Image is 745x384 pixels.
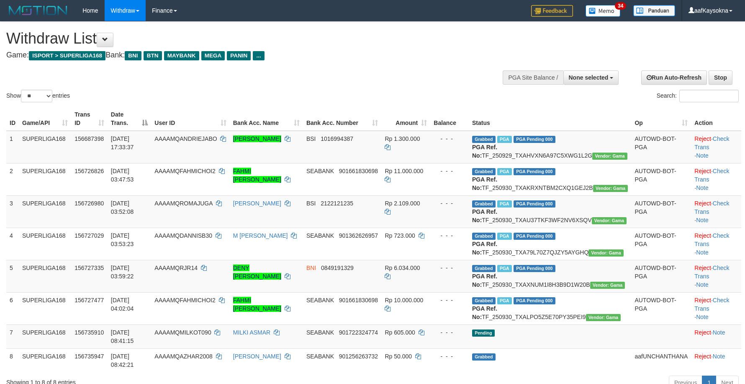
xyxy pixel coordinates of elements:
td: 6 [6,292,19,324]
span: 156735947 [74,353,104,360]
span: Vendor URL: https://trx31.1velocity.biz [590,282,625,289]
span: [DATE] 03:47:53 [111,168,134,183]
td: TF_250930_TXALPO5Z5E70PY35PEI9 [469,292,631,324]
td: AUTOWD-BOT-PGA [631,228,691,260]
a: Check Trans [694,200,729,215]
a: Check Trans [694,232,729,247]
td: · · [691,292,741,324]
a: Reject [694,168,711,174]
a: Note [696,217,709,223]
td: TF_250929_TXAHVXN6A97C5XWG1L2G [469,131,631,163]
a: Note [713,353,725,360]
a: Note [696,249,709,256]
span: AAAAMQFAHMICHOI2 [154,168,215,174]
th: Action [691,107,741,131]
td: · · [691,228,741,260]
th: Bank Acc. Name: activate to sort column ascending [230,107,303,131]
td: 3 [6,195,19,228]
span: Marked by aafromsomean [497,200,512,208]
span: SEABANK [306,329,334,336]
div: - - - [434,167,465,175]
a: Stop [709,70,732,85]
span: Grabbed [472,353,496,361]
span: [DATE] 08:42:21 [111,353,134,368]
div: - - - [434,199,465,208]
td: · · [691,131,741,163]
span: AAAAMQANDRIEJABO [154,135,217,142]
span: PGA Pending [514,233,555,240]
span: 34 [615,2,626,10]
span: Copy 0849191329 to clipboard [321,265,354,271]
th: Balance [430,107,469,131]
th: Date Trans.: activate to sort column descending [108,107,151,131]
div: - - - [434,135,465,143]
span: Copy 1016994387 to clipboard [321,135,353,142]
span: MEGA [201,51,225,60]
td: · · [691,260,741,292]
b: PGA Ref. No: [472,144,497,159]
span: Rp 6.034.000 [385,265,420,271]
span: Grabbed [472,297,496,304]
a: Check Trans [694,168,729,183]
span: Rp 11.000.000 [385,168,423,174]
span: AAAAMQROMAJUGA [154,200,212,207]
span: Rp 1.300.000 [385,135,420,142]
span: Marked by aafandaneth [497,297,512,304]
td: SUPERLIGA168 [19,228,71,260]
b: PGA Ref. No: [472,305,497,320]
td: 2 [6,163,19,195]
td: AUTOWD-BOT-PGA [631,292,691,324]
img: Button%20Memo.svg [586,5,621,17]
b: PGA Ref. No: [472,208,497,223]
b: PGA Ref. No: [472,241,497,256]
td: TF_250930_TXAU37TKF3WF2NV6XSQV [469,195,631,228]
span: PGA Pending [514,297,555,304]
span: 156687398 [74,135,104,142]
a: MILKI ASMAR [233,329,270,336]
th: Bank Acc. Number: activate to sort column ascending [303,107,382,131]
span: Pending [472,330,495,337]
div: - - - [434,352,465,361]
span: BNI [125,51,141,60]
span: PGA Pending [514,200,555,208]
span: BSI [306,200,316,207]
td: SUPERLIGA168 [19,163,71,195]
td: SUPERLIGA168 [19,292,71,324]
td: SUPERLIGA168 [19,195,71,228]
span: Rp 50.000 [385,353,412,360]
td: TF_250930_TXAXNUM1I8H3B9D1W20B [469,260,631,292]
a: Reject [694,297,711,304]
span: Grabbed [472,200,496,208]
span: Grabbed [472,233,496,240]
span: Copy 2122121235 to clipboard [321,200,353,207]
span: AAAAMQMILKOT090 [154,329,211,336]
a: Reject [694,265,711,271]
th: Amount: activate to sort column ascending [381,107,430,131]
b: PGA Ref. No: [472,273,497,288]
td: SUPERLIGA168 [19,348,71,372]
td: TF_250930_TXA79L70Z7QJZY5AYGHQ [469,228,631,260]
div: - - - [434,328,465,337]
span: [DATE] 03:59:22 [111,265,134,280]
span: Rp 2.109.000 [385,200,420,207]
a: Note [713,329,725,336]
td: aafUNCHANTHANA [631,348,691,372]
img: MOTION_logo.png [6,4,70,17]
td: 7 [6,324,19,348]
span: AAAAMQAZHAR2008 [154,353,213,360]
a: DENY [PERSON_NAME] [233,265,281,280]
span: 156726980 [74,200,104,207]
span: 156727335 [74,265,104,271]
div: - - - [434,296,465,304]
span: Vendor URL: https://trx31.1velocity.biz [592,153,627,160]
label: Show entries [6,90,70,102]
span: SEABANK [306,168,334,174]
th: Trans ID: activate to sort column ascending [71,107,108,131]
a: Check Trans [694,135,729,150]
th: ID [6,107,19,131]
td: SUPERLIGA168 [19,131,71,163]
td: SUPERLIGA168 [19,260,71,292]
a: Run Auto-Refresh [641,70,707,85]
td: AUTOWD-BOT-PGA [631,195,691,228]
span: Vendor URL: https://trx31.1velocity.biz [592,217,627,224]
